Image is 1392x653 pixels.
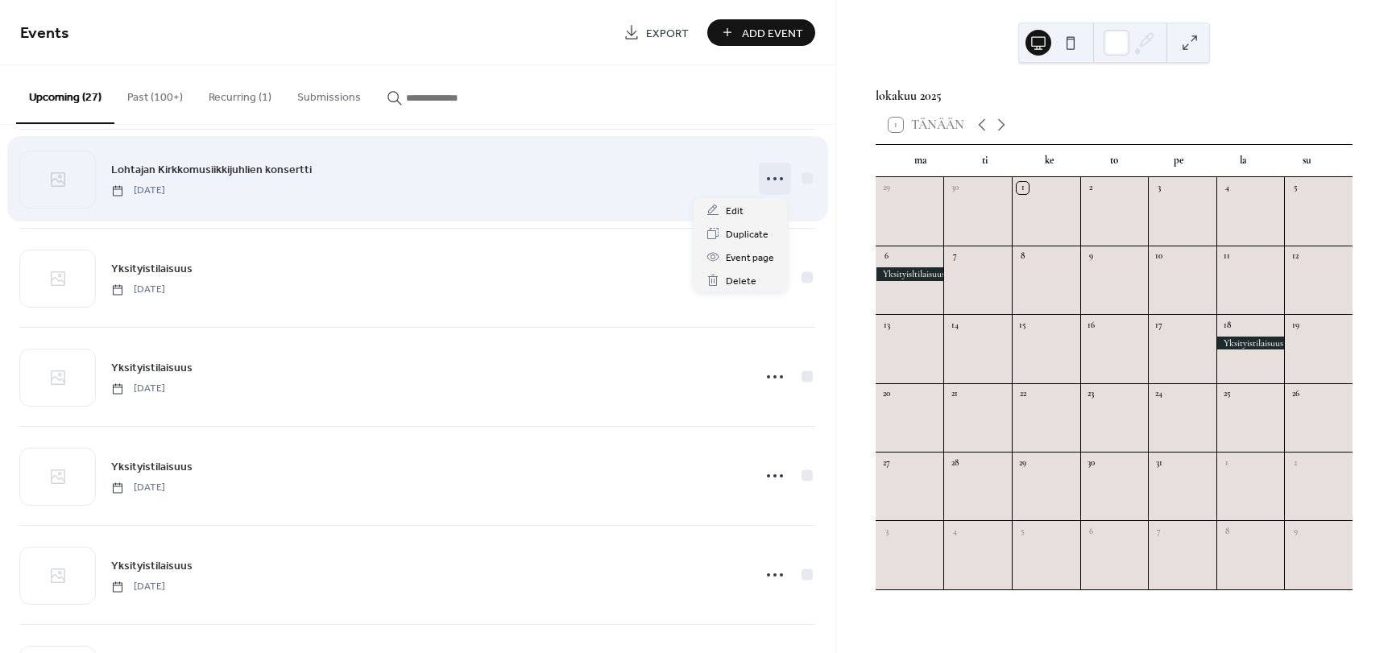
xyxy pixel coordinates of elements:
div: 24 [1153,388,1165,400]
div: 16 [1085,319,1097,331]
div: 29 [1017,457,1029,469]
div: 20 [880,388,893,400]
span: Yksityistilaisuus [111,261,193,278]
a: Export [611,19,701,46]
div: lokakuu 2025 [876,86,1353,105]
div: 9 [1085,250,1097,262]
div: 19 [1289,319,1301,331]
span: Lohtajan Kirkkomusiikkijuhlien konsertti [111,162,312,179]
span: Delete [726,273,756,290]
div: 29 [880,182,893,194]
div: 27 [880,457,893,469]
div: 14 [948,319,960,331]
div: 5 [1289,182,1301,194]
span: Event page [726,250,774,267]
span: Yksityistilaisuus [111,558,193,575]
a: Lohtajan Kirkkomusiikkijuhlien konsertti [111,160,312,179]
div: 2 [1085,182,1097,194]
span: Add Event [742,25,803,42]
div: ti [953,145,1017,177]
span: Duplicate [726,226,768,243]
div: 30 [948,182,960,194]
div: to [1082,145,1146,177]
div: 30 [1085,457,1097,469]
div: 4 [948,525,960,537]
span: [DATE] [111,184,165,198]
div: 26 [1289,388,1301,400]
div: 2 [1289,457,1301,469]
div: 15 [1017,319,1029,331]
div: 18 [1221,319,1233,331]
div: 1 [1221,457,1233,469]
div: 7 [948,250,960,262]
span: Yksityistilaisuus [111,360,193,377]
a: Yksityistilaisuus [111,358,193,377]
div: 7 [1153,525,1165,537]
span: Export [646,25,689,42]
div: 3 [1153,182,1165,194]
div: 1 [1017,182,1029,194]
div: su [1275,145,1340,177]
div: 5 [1017,525,1029,537]
div: ke [1017,145,1082,177]
button: Past (100+) [114,65,196,122]
div: Yksityisltilaisuus [876,267,944,281]
div: 25 [1221,388,1233,400]
a: Yksityistilaisuus [111,259,193,278]
span: [DATE] [111,382,165,396]
span: Yksityistilaisuus [111,459,193,476]
div: 3 [880,525,893,537]
div: ma [889,145,953,177]
span: [DATE] [111,283,165,297]
span: [DATE] [111,481,165,495]
div: 11 [1221,250,1233,262]
div: 10 [1153,250,1165,262]
div: 12 [1289,250,1301,262]
div: 31 [1153,457,1165,469]
div: 23 [1085,388,1097,400]
div: 13 [880,319,893,331]
span: Edit [726,203,744,220]
div: la [1211,145,1275,177]
div: 17 [1153,319,1165,331]
div: 8 [1221,525,1233,537]
div: 28 [948,457,960,469]
button: Upcoming (27) [16,65,114,124]
div: 6 [1085,525,1097,537]
div: 6 [880,250,893,262]
button: Add Event [707,19,815,46]
a: Yksityistilaisuus [111,457,193,476]
div: 21 [948,388,960,400]
button: Submissions [284,65,374,122]
div: pe [1146,145,1211,177]
div: 9 [1289,525,1301,537]
button: Recurring (1) [196,65,284,122]
a: Yksityistilaisuus [111,556,193,575]
span: Events [20,18,69,49]
div: 22 [1017,388,1029,400]
span: [DATE] [111,580,165,594]
div: 8 [1017,250,1029,262]
div: Yksityistilaisuus [1216,337,1285,350]
div: 4 [1221,182,1233,194]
